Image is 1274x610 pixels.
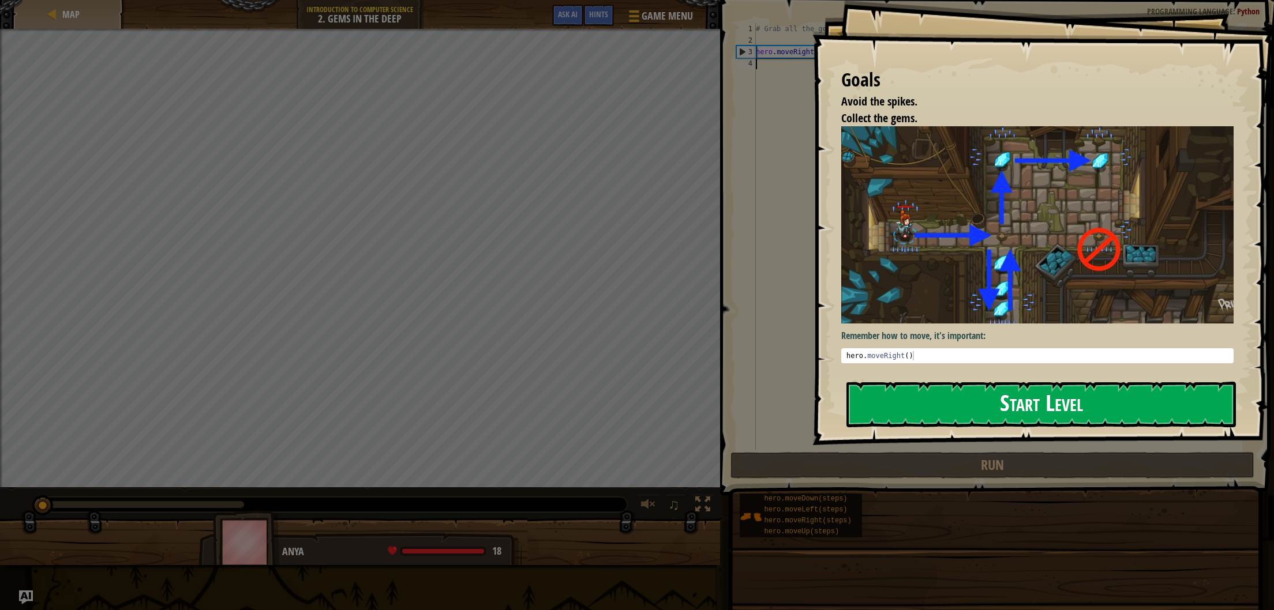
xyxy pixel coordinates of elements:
button: Ask AI [19,590,33,604]
button: Ask AI [552,5,583,26]
span: hero.moveDown(steps) [765,495,848,503]
span: Hints [589,9,608,20]
button: Start Level [846,382,1236,427]
a: Map [59,8,80,21]
span: Game Menu [642,9,693,24]
img: thang_avatar_frame.png [213,510,280,574]
img: portrait.png [740,506,762,528]
span: hero.moveUp(steps) [765,528,840,536]
span: hero.moveRight(steps) [765,517,852,525]
div: 4 [736,58,756,69]
span: ♫ [668,496,680,513]
div: health: 18 / 18 [388,546,501,556]
span: hero.moveLeft(steps) [765,506,848,514]
button: Toggle fullscreen [691,494,714,518]
li: Avoid the spikes. [827,93,1231,110]
img: Gems in the deep [841,126,1234,323]
div: Goals [841,67,1234,93]
span: Avoid the spikes. [841,93,917,109]
span: Ask AI [558,9,578,20]
div: 1 [736,23,756,35]
div: 3 [737,46,756,58]
span: Map [62,8,80,21]
button: Adjust volume [637,494,660,518]
span: 18 [492,544,501,558]
li: Collect the gems. [827,110,1231,127]
span: Collect the gems. [841,110,917,126]
button: ♫ [666,494,685,518]
div: 2 [736,35,756,46]
button: Game Menu [620,5,700,32]
div: Anya [282,544,510,559]
p: Remember how to move, it's important: [841,329,1234,342]
button: Run [730,452,1254,479]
